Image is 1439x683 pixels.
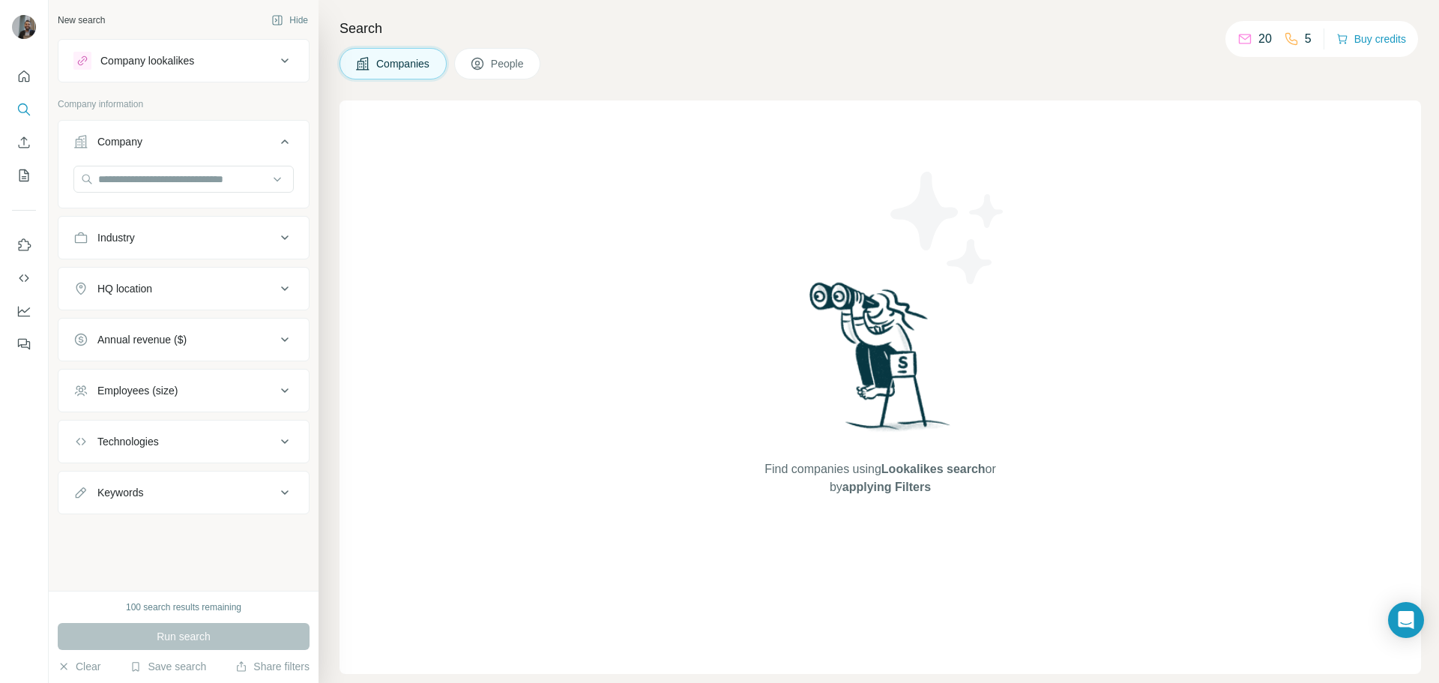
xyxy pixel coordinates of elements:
button: Dashboard [12,298,36,325]
span: People [491,56,525,71]
div: Industry [97,230,135,245]
button: Search [12,96,36,123]
button: Technologies [58,424,309,460]
button: Use Surfe API [12,265,36,292]
button: Clear [58,659,100,674]
button: Keywords [58,475,309,511]
button: Enrich CSV [12,129,36,156]
button: Company lookalikes [58,43,309,79]
button: Buy credits [1336,28,1406,49]
h4: Search [340,18,1421,39]
button: Feedback [12,331,36,358]
button: Annual revenue ($) [58,322,309,358]
span: Find companies using or by [760,460,1000,496]
p: 5 [1305,30,1312,48]
div: 100 search results remaining [126,601,241,614]
button: Quick start [12,63,36,90]
button: Share filters [235,659,310,674]
p: Company information [58,97,310,111]
span: applying Filters [842,481,931,493]
button: Employees (size) [58,373,309,409]
button: Use Surfe on LinkedIn [12,232,36,259]
p: 20 [1258,30,1272,48]
button: HQ location [58,271,309,307]
img: Surfe Illustration - Stars [881,160,1016,295]
div: Technologies [97,434,159,449]
button: Company [58,124,309,166]
div: HQ location [97,281,152,296]
span: Lookalikes search [881,463,986,475]
button: My lists [12,162,36,189]
div: Open Intercom Messenger [1388,602,1424,638]
div: Company lookalikes [100,53,194,68]
div: Annual revenue ($) [97,332,187,347]
div: New search [58,13,105,27]
button: Hide [261,9,319,31]
button: Industry [58,220,309,256]
span: Companies [376,56,431,71]
img: Surfe Illustration - Woman searching with binoculars [803,278,959,445]
div: Employees (size) [97,383,178,398]
div: Keywords [97,485,143,500]
button: Save search [130,659,206,674]
img: Avatar [12,15,36,39]
div: Company [97,134,142,149]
